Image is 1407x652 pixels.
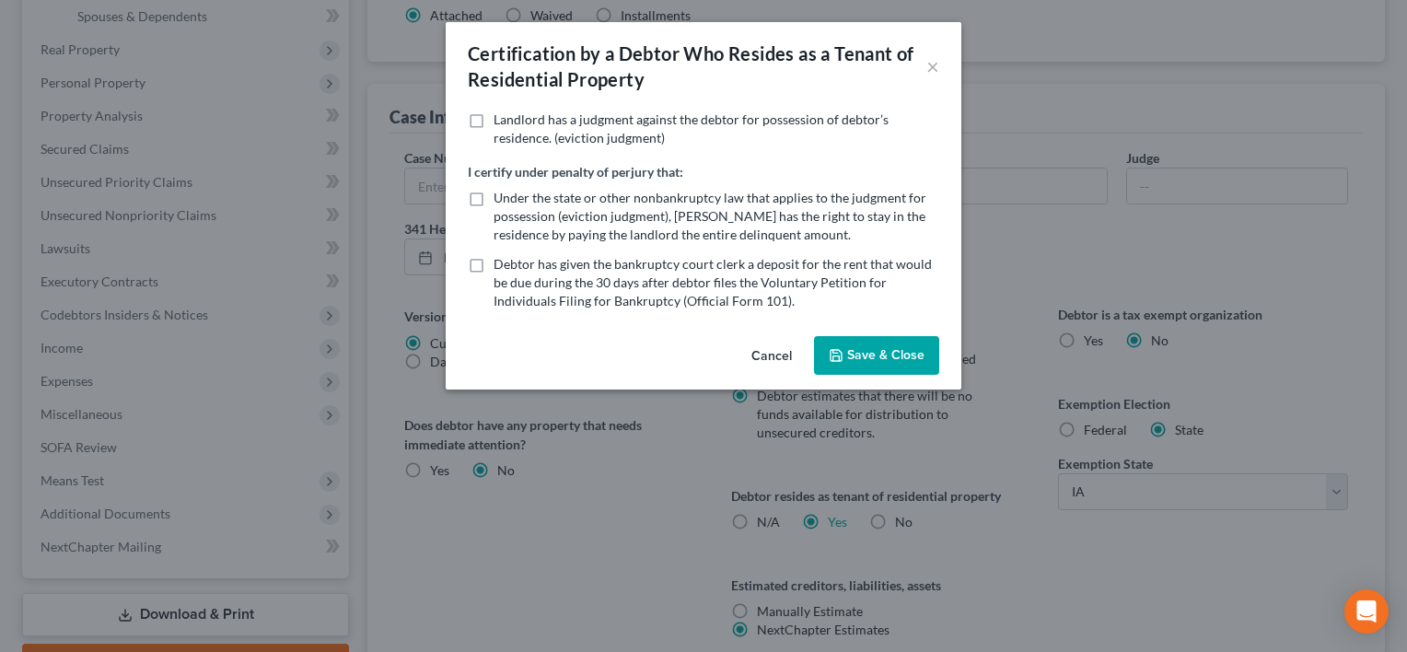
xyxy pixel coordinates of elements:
[468,162,683,181] label: I certify under penalty of perjury that:
[468,41,926,92] div: Certification by a Debtor Who Resides as a Tenant of Residential Property
[494,256,932,309] span: Debtor has given the bankruptcy court clerk a deposit for the rent that would be due during the 3...
[494,190,926,242] span: Under the state or other nonbankruptcy law that applies to the judgment for possession (eviction ...
[494,111,889,146] span: Landlord has a judgment against the debtor for possession of debtor’s residence. (eviction judgment)
[1344,589,1389,634] div: Open Intercom Messenger
[926,55,939,77] button: ×
[737,338,807,375] button: Cancel
[814,336,939,375] button: Save & Close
